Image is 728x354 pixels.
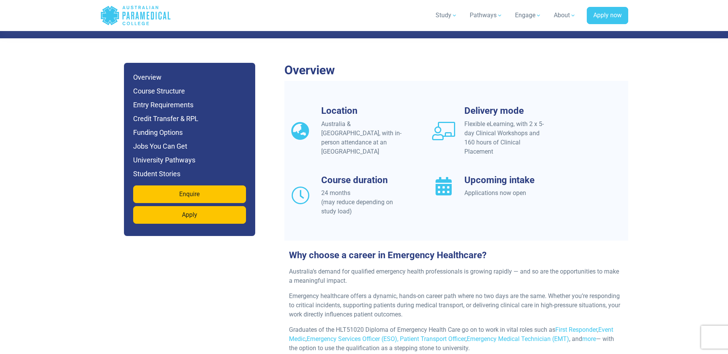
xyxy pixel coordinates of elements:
[464,105,548,116] h3: Delivery mode
[464,120,548,156] div: Flexible eLearning, with 2 x 5-day Clinical Workshops and 160 hours of Clinical Placement
[284,250,628,261] h3: Why choose a career in Emergency Healthcare?
[289,325,624,353] p: Graduates of the HLT51020 Diploma of Emergency Health Care go on to work in vital roles such as ,...
[100,3,171,28] a: Australian Paramedical College
[321,188,404,216] div: 24 months (may reduce depending on study load)
[587,7,628,25] a: Apply now
[307,335,398,343] a: Emergency Services Officer (ESO),
[133,155,246,166] h6: University Pathways
[133,86,246,97] h6: Course Structure
[464,175,548,186] h3: Upcoming intake
[133,206,246,224] a: Apply
[133,185,246,203] a: Enquire
[284,63,628,77] h2: Overview
[321,175,404,186] h3: Course duration
[464,188,548,198] div: Applications now open
[431,5,462,26] a: Study
[133,127,246,138] h6: Funding Options
[321,120,404,156] div: Australia & [GEOGRAPHIC_DATA], with in-person attendance at an [GEOGRAPHIC_DATA]
[321,105,404,116] h3: Location
[133,169,246,179] h6: Student Stories
[400,335,466,343] a: Patient Transport Officer
[465,5,507,26] a: Pathways
[510,5,546,26] a: Engage
[289,267,624,285] p: Australia’s demand for qualified emergency health professionals is growing rapidly — and so are t...
[133,100,246,110] h6: Entry Requirements
[133,141,246,152] h6: Jobs You Can Get
[133,113,246,124] h6: Credit Transfer & RPL
[555,326,597,333] a: First Responder
[549,5,581,26] a: About
[467,335,569,343] a: Emergency Medical Technician (EMT)
[582,335,596,343] a: more
[133,72,246,83] h6: Overview
[289,292,624,319] p: Emergency healthcare offers a dynamic, hands-on career path where no two days are the same. Wheth...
